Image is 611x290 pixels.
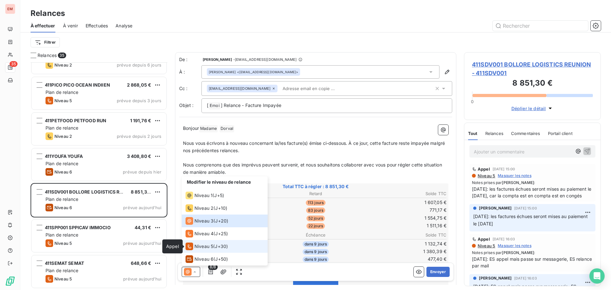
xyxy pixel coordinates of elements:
[360,199,447,206] td: 1 607,05 €
[233,58,297,61] span: - [EMAIL_ADDRESS][DOMAIN_NAME]
[209,70,236,74] span: [PERSON_NAME]
[221,103,281,108] span: ] Relance - Facture Impayée
[54,134,72,139] span: Niveau 2
[479,205,512,211] span: [PERSON_NAME]
[123,205,161,210] span: prévue aujourd’hui
[509,105,556,112] button: Déplier le détail
[31,8,65,19] h3: Relances
[477,243,495,248] span: Niveau 5
[493,167,515,171] span: [DATE] 15:00
[31,37,60,47] button: Filtrer
[123,241,161,246] span: prévue aujourd’hui
[179,103,193,108] span: Objet :
[502,180,534,185] span: [PERSON_NAME]
[45,260,84,266] span: 411SEMAT SEMAT
[511,131,540,136] span: Commentaires
[472,180,593,186] span: Notes prises par :
[472,186,593,199] span: [DATE]: les factures échues seront mises au paiement le [DATE], car la compta est en compta est e...
[5,276,15,286] img: Logo LeanPay
[183,140,446,153] span: Nous vous écrivons à nouveau concernant la/les facture(s) émise ci-dessous. À ce jour, cette fact...
[303,241,329,247] span: dans 9 jours
[478,166,490,172] span: Appel
[186,230,228,237] div: (
[199,125,218,132] span: Madame
[471,99,474,104] span: 0
[86,23,108,29] span: Effectuées
[360,190,447,197] th: Solde TTC
[502,250,534,255] span: [PERSON_NAME]
[179,56,201,63] span: De :
[215,256,228,262] span: J+50 )
[360,248,447,255] td: 1 380,39 €
[207,103,208,108] span: [
[514,206,537,210] span: [DATE] 15:00
[360,207,447,214] td: 771,17 €
[186,192,224,199] div: (
[209,87,270,90] span: [EMAIL_ADDRESS][DOMAIN_NAME]
[186,204,227,212] div: (
[45,82,110,88] span: 411PICO PICO OCEAN INDIIEN
[194,256,214,262] span: Niveau 6
[208,264,218,270] span: 8/8
[306,200,326,206] span: 113 jours
[298,284,333,290] span: Voir les factures
[166,244,179,249] span: Appel
[184,183,447,190] span: Total TTC à régler : 8 851,30 €
[127,82,151,88] span: 2 868,05 €
[215,205,227,211] span: J+10 )
[54,205,72,210] span: Niveau 6
[272,232,359,238] th: Échéance
[54,62,72,67] span: Niveau 2
[186,243,228,250] div: (
[45,153,83,159] span: 411YOUFA YOUFA
[479,275,512,281] span: [PERSON_NAME]
[472,256,593,269] span: [DATE]: ES appel mais passe sur messagerie, ES relance par mail
[306,216,325,221] span: 52 jours
[46,268,78,273] span: Plan de relance
[186,255,228,263] div: (
[194,243,213,250] span: Niveau 5
[493,21,588,31] input: Rechercher
[46,125,78,131] span: Plan de relance
[5,62,15,73] a: 35
[31,23,55,29] span: À effectuer
[123,169,161,174] span: prévue depuis hier
[183,162,443,175] span: Nous comprenons que des imprévus peuvent survenir, et nous souhaitons collaborer avec vous pour r...
[187,179,251,185] span: Modifier le niveau de relance
[117,98,161,103] span: prévue depuis 3 jours
[360,232,447,238] th: Solde TTC
[10,61,18,67] span: 35
[58,53,66,58] span: 35
[203,58,232,61] span: [PERSON_NAME]
[215,230,228,237] span: J+25 )
[5,4,15,14] div: EM
[485,131,503,136] span: Relances
[54,98,72,103] span: Niveau 5
[63,23,78,29] span: À venir
[272,190,359,197] th: Retard
[183,125,199,131] span: Bonjour
[46,232,78,237] span: Plan de relance
[194,230,214,237] span: Niveau 4
[46,89,78,95] span: Plan de relance
[473,214,589,226] span: [DATE]: les factures échues seront mises au paiement le [DATE]
[215,243,228,250] span: J+30 )
[123,276,161,281] span: prévue aujourd’hui
[31,62,167,290] div: grid
[360,215,447,222] td: 1 554,75 €
[220,125,234,132] span: Dorval
[45,225,111,230] span: 411SPP001 SPPICAV IMMOCIO
[477,173,495,178] span: Niveau 5
[493,237,515,241] span: [DATE] 16:03
[472,250,593,256] span: Notes prises par :
[45,189,137,195] span: 411SDV001 BOLLORE LOGISTICS REUNION
[38,52,57,59] span: Relances
[498,243,531,249] span: Masquer les notes
[116,23,132,29] span: Analyse
[117,134,161,139] span: prévue depuis 2 jours
[472,60,593,77] span: 411SDV001 BOLLORE LOGISTICS REUNION - 411SDV001
[194,218,214,224] span: Niveau 3
[215,218,228,224] span: J+20 )
[472,77,593,90] h3: 8 851,30 €
[179,69,201,75] label: À :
